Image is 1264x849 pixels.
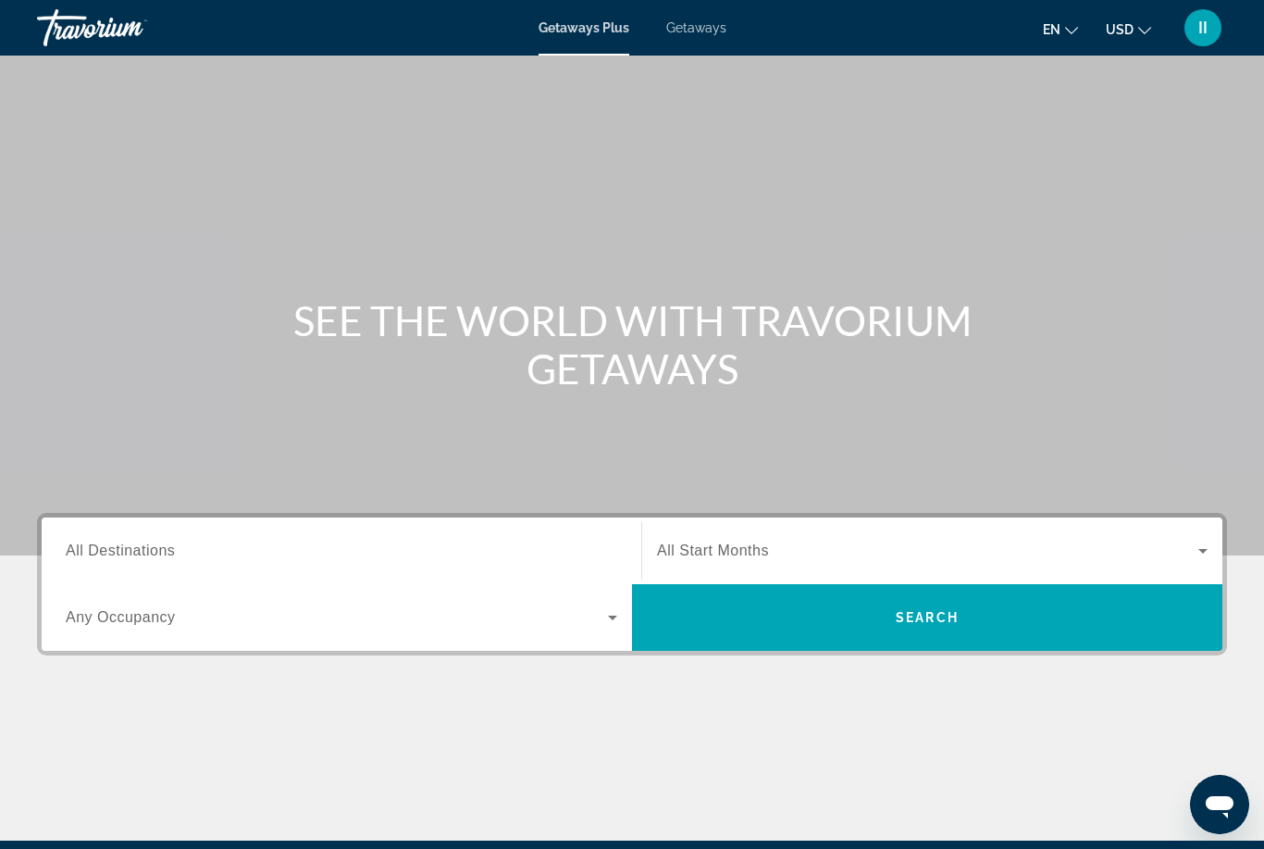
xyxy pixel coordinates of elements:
span: en [1043,22,1060,37]
span: Search [896,610,959,625]
span: USD [1106,22,1134,37]
h1: SEE THE WORLD WITH TRAVORIUM GETAWAYS [285,296,979,393]
a: Getaways [666,20,726,35]
span: II [1198,19,1208,37]
span: Any Occupancy [66,609,176,625]
a: Getaways Plus [539,20,629,35]
button: User Menu [1179,8,1227,47]
input: Select destination [66,541,617,563]
a: Travorium [37,4,222,52]
span: All Start Months [657,543,769,558]
iframe: Кнопка запуска окна обмена сообщениями [1190,775,1249,834]
button: Search [632,584,1222,651]
span: All Destinations [66,543,175,558]
button: Change currency [1106,16,1151,43]
button: Change language [1043,16,1078,43]
div: Search widget [42,518,1222,651]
